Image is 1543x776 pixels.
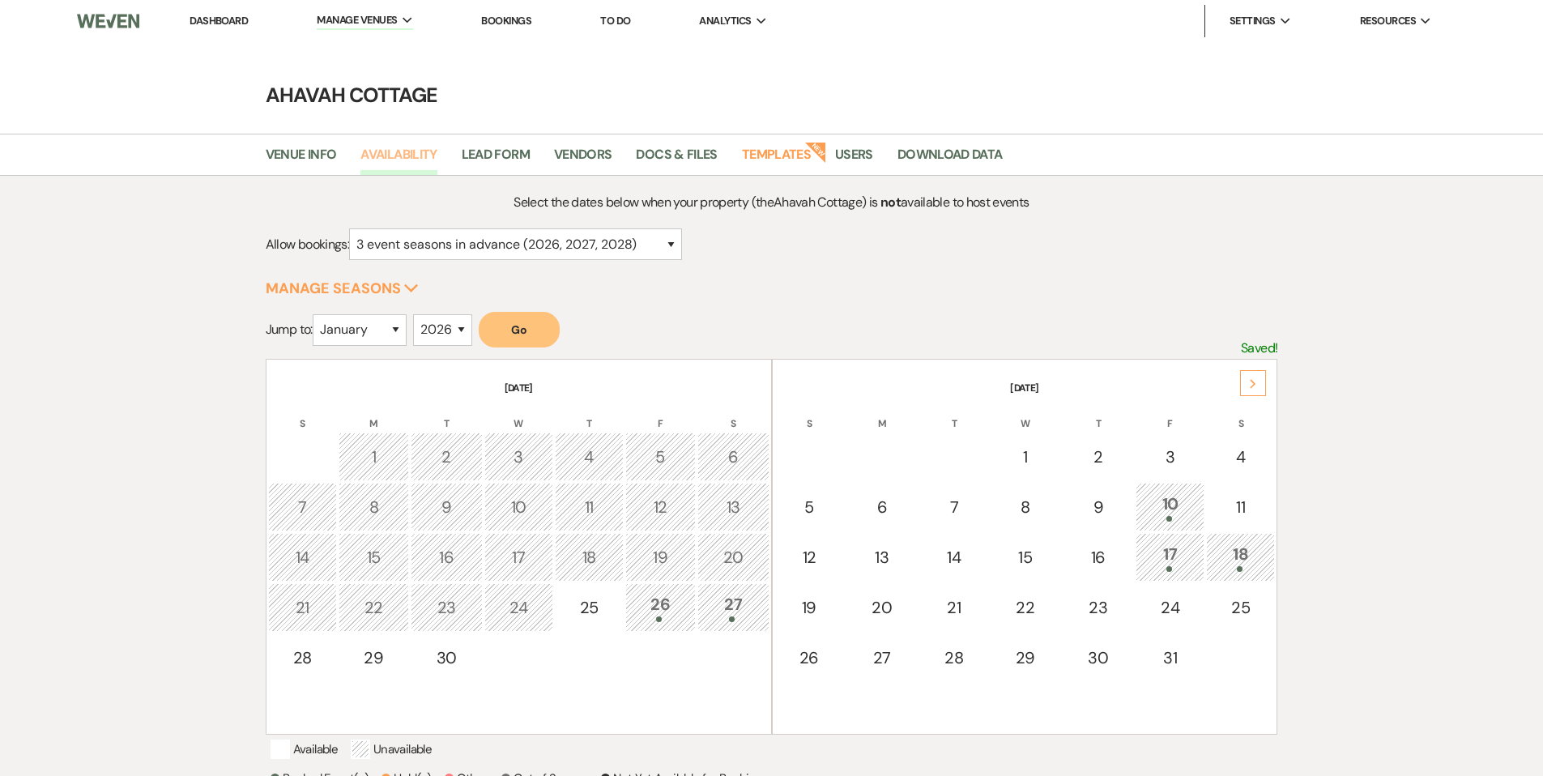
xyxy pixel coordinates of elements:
div: 1 [999,445,1051,469]
div: 11 [1215,495,1266,519]
div: 22 [347,595,400,620]
th: W [484,397,553,431]
div: 25 [1215,595,1266,620]
th: T [555,397,624,431]
th: T [919,397,988,431]
a: Venue Info [266,144,337,175]
a: To Do [600,14,630,28]
div: 21 [928,595,979,620]
a: Users [835,144,873,175]
div: 30 [1071,646,1125,670]
th: S [1206,397,1275,431]
div: 10 [493,495,544,519]
div: 15 [999,545,1051,569]
div: 23 [1071,595,1125,620]
th: [DATE] [774,361,1276,395]
th: S [268,397,337,431]
a: Lead Form [462,144,530,175]
div: 7 [277,495,328,519]
div: 27 [855,646,909,670]
div: 6 [706,445,761,469]
th: S [774,397,845,431]
th: M [339,397,409,431]
div: 5 [783,495,836,519]
div: 1 [347,445,400,469]
div: 24 [1144,595,1196,620]
div: 8 [999,495,1051,519]
span: Jump to: [266,321,313,338]
div: 16 [420,545,474,569]
div: 5 [634,445,687,469]
div: 7 [928,495,979,519]
div: 4 [1215,445,1266,469]
div: 18 [564,545,615,569]
div: 9 [420,495,474,519]
div: 3 [1144,445,1196,469]
a: Vendors [554,144,612,175]
button: Go [479,312,560,347]
div: 9 [1071,495,1125,519]
a: Download Data [897,144,1003,175]
div: 19 [634,545,687,569]
div: 20 [706,545,761,569]
div: 13 [855,545,909,569]
a: Bookings [481,14,531,28]
p: Unavailable [351,740,432,759]
div: 27 [706,592,761,622]
div: 17 [1144,542,1196,572]
a: Docs & Files [636,144,717,175]
div: 18 [1215,542,1266,572]
div: 2 [420,445,474,469]
th: T [1062,397,1134,431]
div: 26 [634,592,687,622]
button: Manage Seasons [266,281,419,296]
a: Dashboard [190,14,248,28]
p: Select the dates below when your property (the Ahavah Cottage ) is available to host events [392,192,1151,213]
p: Saved! [1241,338,1277,359]
a: Availability [360,144,437,175]
div: 2 [1071,445,1125,469]
div: 30 [420,646,474,670]
div: 3 [493,445,544,469]
strong: New [804,140,827,163]
div: 24 [493,595,544,620]
div: 29 [347,646,400,670]
div: 14 [928,545,979,569]
div: 16 [1071,545,1125,569]
div: 6 [855,495,909,519]
div: 29 [999,646,1051,670]
div: 15 [347,545,400,569]
div: 14 [277,545,328,569]
div: 22 [999,595,1051,620]
strong: not [880,194,901,211]
span: Resources [1360,13,1416,29]
div: 13 [706,495,761,519]
div: 4 [564,445,615,469]
img: Weven Logo [77,4,139,38]
div: 20 [855,595,909,620]
th: W [990,397,1060,431]
div: 12 [783,545,836,569]
th: M [846,397,918,431]
div: 26 [783,646,836,670]
span: Settings [1230,13,1276,29]
div: 11 [564,495,615,519]
div: 28 [928,646,979,670]
p: Available [271,740,338,759]
th: F [1136,397,1204,431]
span: Analytics [699,13,751,29]
div: 10 [1144,492,1196,522]
div: 8 [347,495,400,519]
th: F [625,397,696,431]
th: [DATE] [268,361,769,395]
div: 28 [277,646,328,670]
div: 19 [783,595,836,620]
div: 17 [493,545,544,569]
div: 25 [564,595,615,620]
div: 21 [277,595,328,620]
div: 23 [420,595,474,620]
div: 12 [634,495,687,519]
a: Templates [742,144,811,175]
th: T [411,397,483,431]
th: S [697,397,769,431]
